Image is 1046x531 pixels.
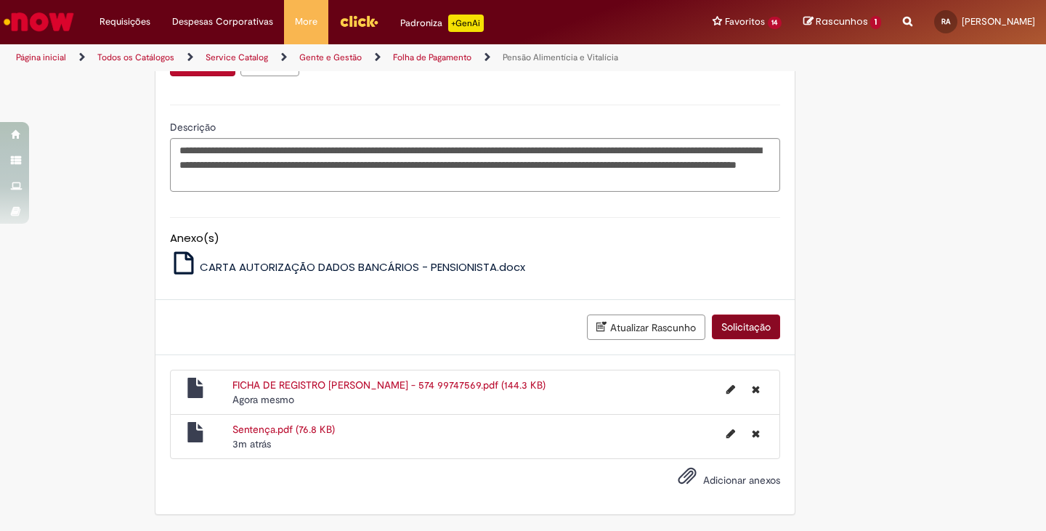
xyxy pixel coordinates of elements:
[400,15,484,32] div: Padroniza
[232,378,546,392] a: FICHA DE REGISTRO [PERSON_NAME] - 574 99747569.pdf (144.3 KB)
[200,259,525,275] span: CARTA AUTORIZAÇÃO DADOS BANCÁRIOS - PENSIONISTA.docx
[393,52,471,63] a: Folha de Pagamento
[743,378,769,401] button: Excluir FICHA DE REGISTRO FRANCISCO DAS CHAGAS NERES DA SILVA - 574 99747569.pdf
[170,121,219,134] span: Descrição
[97,52,174,63] a: Todos os Catálogos
[768,17,782,29] span: 14
[1,7,76,36] img: ServiceNow
[718,422,744,445] button: Editar nome de arquivo Sentença.pdf
[232,423,335,436] a: Sentença.pdf (76.8 KB)
[816,15,868,28] span: Rascunhos
[170,232,780,245] h5: Anexo(s)
[941,17,950,26] span: RA
[712,315,780,339] button: Solicitação
[100,15,150,29] span: Requisições
[718,378,744,401] button: Editar nome de arquivo FICHA DE REGISTRO FRANCISCO DAS CHAGAS NERES DA SILVA - 574 99747569.pdf
[703,474,780,487] span: Adicionar anexos
[170,138,780,192] textarea: Descrição
[674,463,700,496] button: Adicionar anexos
[232,393,294,406] time: 29/09/2025 15:36:49
[725,15,765,29] span: Favoritos
[232,393,294,406] span: Agora mesmo
[339,10,378,32] img: click_logo_yellow_360x200.png
[295,15,317,29] span: More
[587,315,705,340] button: Atualizar Rascunho
[11,44,686,71] ul: Trilhas de página
[803,15,881,29] a: Rascunhos
[16,52,66,63] a: Página inicial
[232,437,271,450] time: 29/09/2025 15:34:54
[299,52,362,63] a: Gente e Gestão
[503,52,618,63] a: Pensão Alimentícia e Vitalícia
[206,52,268,63] a: Service Catalog
[232,437,271,450] span: 3m atrás
[170,259,526,275] a: CARTA AUTORIZAÇÃO DADOS BANCÁRIOS - PENSIONISTA.docx
[962,15,1035,28] span: [PERSON_NAME]
[870,16,881,29] span: 1
[743,422,769,445] button: Excluir Sentença.pdf
[448,15,484,32] p: +GenAi
[172,15,273,29] span: Despesas Corporativas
